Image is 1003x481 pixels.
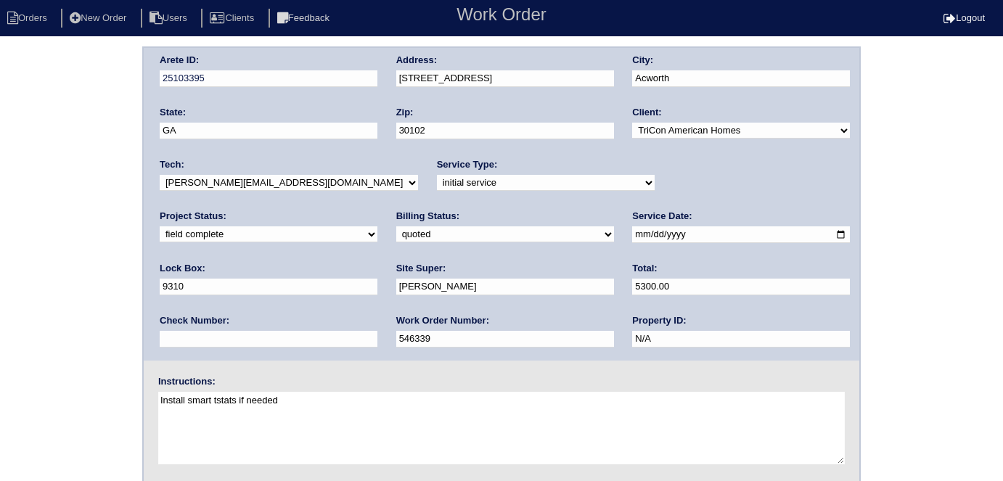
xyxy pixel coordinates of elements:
[160,54,199,67] label: Arete ID:
[158,375,216,388] label: Instructions:
[943,12,985,23] a: Logout
[201,12,266,23] a: Clients
[632,54,653,67] label: City:
[396,210,459,223] label: Billing Status:
[201,9,266,28] li: Clients
[160,210,226,223] label: Project Status:
[396,70,614,87] input: Enter a location
[632,262,657,275] label: Total:
[396,314,489,327] label: Work Order Number:
[396,262,446,275] label: Site Super:
[160,106,186,119] label: State:
[396,106,414,119] label: Zip:
[269,9,341,28] li: Feedback
[160,158,184,171] label: Tech:
[437,158,498,171] label: Service Type:
[160,314,229,327] label: Check Number:
[61,9,138,28] li: New Order
[141,9,199,28] li: Users
[158,392,845,464] textarea: Install smart tstats if needed
[632,210,692,223] label: Service Date:
[632,106,661,119] label: Client:
[61,12,138,23] a: New Order
[396,54,437,67] label: Address:
[632,314,686,327] label: Property ID:
[160,262,205,275] label: Lock Box:
[141,12,199,23] a: Users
